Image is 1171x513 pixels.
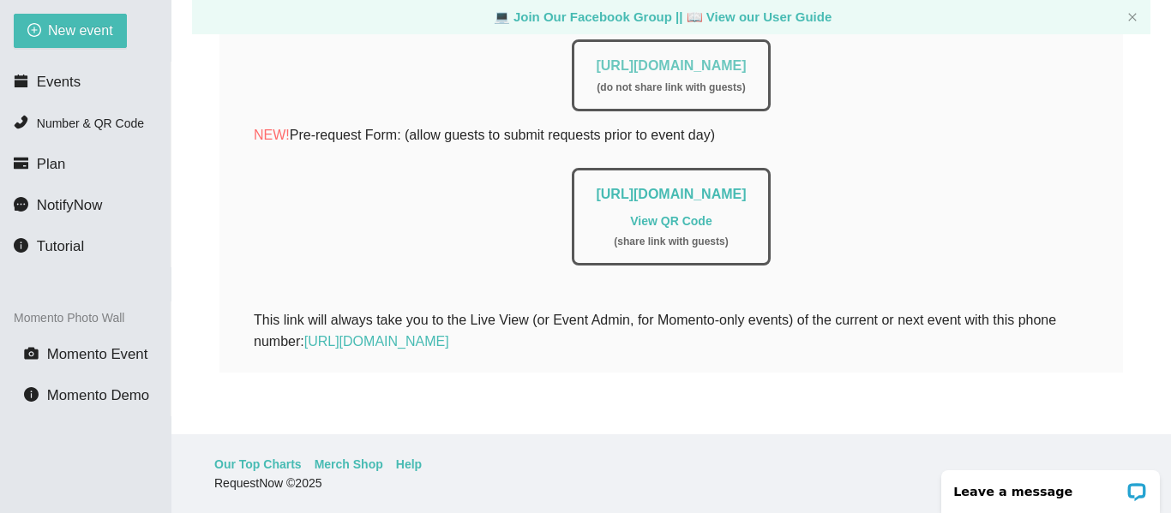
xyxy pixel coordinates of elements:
[596,187,746,201] a: [URL][DOMAIN_NAME]
[37,197,102,213] span: NotifyNow
[930,459,1171,513] iframe: LiveChat chat widget
[254,309,1089,352] div: This link will always take you to the Live View (or Event Admin, for Momento-only events) of the ...
[687,9,832,24] a: laptop View our User Guide
[47,346,148,362] span: Momento Event
[47,387,149,403] span: Momento Demo
[37,74,81,90] span: Events
[14,14,127,48] button: plus-circleNew event
[596,234,746,250] div: ( share link with guests )
[14,238,28,253] span: info-circle
[37,156,66,172] span: Plan
[14,156,28,170] span: credit-card
[254,128,290,142] span: NEW!
[214,474,1124,492] div: RequestNow © 2025
[596,58,746,73] a: [URL][DOMAIN_NAME]
[630,214,712,228] a: View QR Code
[254,124,1089,146] p: Pre-request Form: (allow guests to submit requests prior to event day)
[214,455,302,474] a: Our Top Charts
[254,9,1089,287] div: You will see all your guests' song requests and messages in the Live View for your event here:
[315,455,383,474] a: Merch Shop
[396,455,422,474] a: Help
[27,23,41,39] span: plus-circle
[596,80,746,96] div: ( do not share link with guests )
[494,9,510,24] span: laptop
[687,9,703,24] span: laptop
[24,387,39,402] span: info-circle
[1127,12,1138,23] button: close
[1127,12,1138,22] span: close
[37,116,144,130] span: Number & QR Code
[304,334,449,349] a: [URL][DOMAIN_NAME]
[494,9,687,24] a: laptop Join Our Facebook Group ||
[37,238,84,254] span: Tutorial
[14,197,28,212] span: message
[48,20,113,41] span: New event
[24,346,39,361] span: camera
[14,74,28,88] span: calendar
[14,115,28,129] span: phone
